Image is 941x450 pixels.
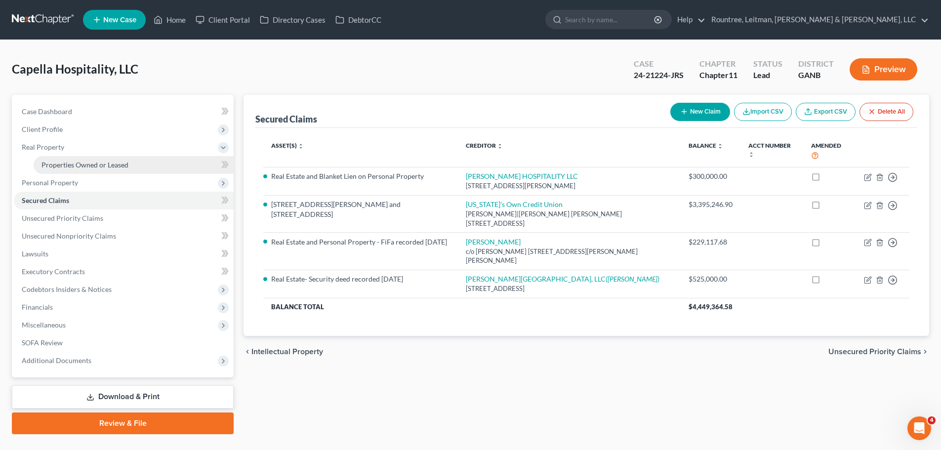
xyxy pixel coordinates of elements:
a: Properties Owned or Leased [34,156,234,174]
iframe: Intercom live chat [907,416,931,440]
a: DebtorCC [330,11,386,29]
a: Balance unfold_more [689,142,723,149]
button: chevron_left Intellectual Property [244,348,323,356]
button: Unsecured Priority Claims chevron_right [828,348,929,356]
span: Capella Hospitality, LLC [12,62,138,76]
span: Real Property [22,143,64,151]
button: Delete All [859,103,913,121]
span: Unsecured Nonpriority Claims [22,232,116,240]
a: Creditor unfold_more [466,142,503,149]
span: Executory Contracts [22,267,85,276]
div: $229,117.68 [689,237,733,247]
li: Real Estate and Blanket Lien on Personal Property [271,171,450,181]
li: Real Estate and Personal Property - FiFa recorded [DATE] [271,237,450,247]
span: Secured Claims [22,196,69,205]
div: 24-21224-JRS [634,70,684,81]
div: Chapter [699,58,737,70]
div: District [798,58,834,70]
i: unfold_more [748,152,754,158]
a: Help [672,11,705,29]
span: 11 [729,70,737,80]
i: chevron_right [921,348,929,356]
div: Case [634,58,684,70]
span: Miscellaneous [22,321,66,329]
div: [STREET_ADDRESS] [466,284,673,293]
th: Balance Total [263,298,681,316]
a: [PERSON_NAME] HOSPITALITY LLC [466,172,578,180]
span: Client Profile [22,125,63,133]
a: Download & Print [12,385,234,409]
div: [STREET_ADDRESS][PERSON_NAME] [466,181,673,191]
a: Home [149,11,191,29]
span: Unsecured Priority Claims [828,348,921,356]
span: New Case [103,16,136,24]
a: Secured Claims [14,192,234,209]
div: Chapter [699,70,737,81]
div: Status [753,58,782,70]
a: Asset(s) unfold_more [271,142,304,149]
span: Unsecured Priority Claims [22,214,103,222]
span: Additional Documents [22,356,91,365]
span: Financials [22,303,53,311]
div: Lead [753,70,782,81]
a: [US_STATE]'s Own Credit Union [466,200,563,208]
span: Personal Property [22,178,78,187]
span: SOFA Review [22,338,63,347]
button: New Claim [670,103,730,121]
div: c/o [PERSON_NAME] [STREET_ADDRESS][PERSON_NAME][PERSON_NAME] [466,247,673,265]
div: GANB [798,70,834,81]
i: chevron_left [244,348,251,356]
a: Lawsuits [14,245,234,263]
a: Directory Cases [255,11,330,29]
div: Secured Claims [255,113,317,125]
i: unfold_more [298,143,304,149]
li: [STREET_ADDRESS][PERSON_NAME] and [STREET_ADDRESS] [271,200,450,219]
span: Case Dashboard [22,107,72,116]
span: $4,449,364.58 [689,303,733,311]
a: SOFA Review [14,334,234,352]
a: Review & File [12,412,234,434]
a: [PERSON_NAME] [466,238,521,246]
button: Preview [850,58,917,81]
div: $300,000.00 [689,171,733,181]
i: unfold_more [497,143,503,149]
div: $3,395,246.90 [689,200,733,209]
a: Rountree, Leitman, [PERSON_NAME] & [PERSON_NAME], LLC [706,11,929,29]
span: Codebtors Insiders & Notices [22,285,112,293]
a: Acct Number unfold_more [748,142,791,158]
th: Amended [803,136,856,167]
a: Export CSV [796,103,856,121]
a: Case Dashboard [14,103,234,121]
div: [PERSON_NAME]|[PERSON_NAME] [PERSON_NAME] [STREET_ADDRESS] [466,209,673,228]
span: Intellectual Property [251,348,323,356]
input: Search by name... [565,10,655,29]
a: Client Portal [191,11,255,29]
i: unfold_more [717,143,723,149]
span: Lawsuits [22,249,48,258]
a: Unsecured Nonpriority Claims [14,227,234,245]
button: Import CSV [734,103,792,121]
li: Real Estate- Security deed recorded [DATE] [271,274,450,284]
div: $525,000.00 [689,274,733,284]
a: Executory Contracts [14,263,234,281]
a: [PERSON_NAME][GEOGRAPHIC_DATA], LLC([PERSON_NAME]) [466,275,659,283]
span: Properties Owned or Leased [41,161,128,169]
span: 4 [928,416,936,424]
i: ([PERSON_NAME]) [606,275,659,283]
a: Unsecured Priority Claims [14,209,234,227]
